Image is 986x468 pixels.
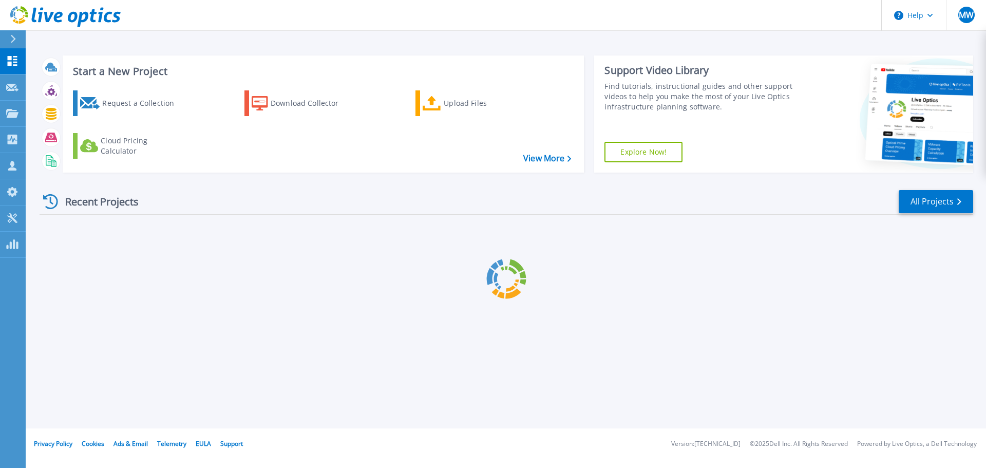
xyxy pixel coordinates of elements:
div: Find tutorials, instructional guides and other support videos to help you make the most of your L... [604,81,798,112]
a: Ads & Email [113,439,148,448]
a: Download Collector [244,90,359,116]
a: EULA [196,439,211,448]
a: Request a Collection [73,90,187,116]
div: Support Video Library [604,64,798,77]
h3: Start a New Project [73,66,571,77]
li: © 2025 Dell Inc. All Rights Reserved [750,441,848,447]
div: Request a Collection [102,93,184,114]
a: View More [523,154,571,163]
li: Version: [TECHNICAL_ID] [671,441,741,447]
a: Support [220,439,243,448]
a: Explore Now! [604,142,682,162]
div: Cloud Pricing Calculator [101,136,183,156]
a: Cloud Pricing Calculator [73,133,187,159]
a: Upload Files [415,90,530,116]
a: All Projects [899,190,973,213]
a: Privacy Policy [34,439,72,448]
div: Download Collector [271,93,353,114]
a: Telemetry [157,439,186,448]
div: Recent Projects [40,189,153,214]
span: MW [959,11,974,19]
a: Cookies [82,439,104,448]
li: Powered by Live Optics, a Dell Technology [857,441,977,447]
div: Upload Files [444,93,526,114]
